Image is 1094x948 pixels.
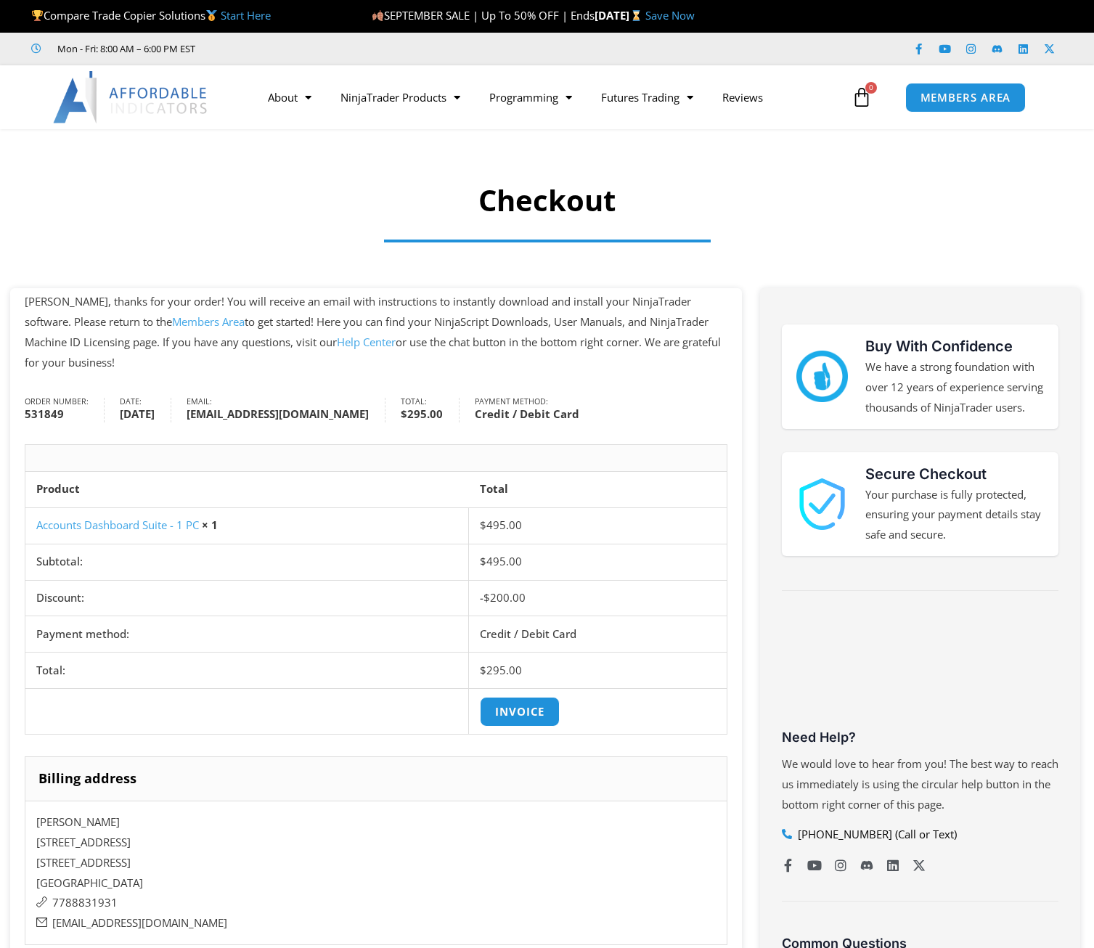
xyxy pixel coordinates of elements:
li: Date: [120,398,171,422]
strong: 531849 [25,406,89,422]
span: $ [401,406,407,421]
a: Invoice order number 531849 [480,697,560,727]
img: mark thumbs good 43913 | Affordable Indicators – NinjaTrader [796,351,848,402]
a: Accounts Dashboard Suite - 1 PC [36,518,199,532]
th: Subtotal: [25,544,470,580]
p: 7788831931 [36,893,716,913]
h3: Buy With Confidence [865,335,1044,357]
a: Save Now [645,8,695,23]
img: 🥇 [206,10,217,21]
th: Total: [25,652,470,688]
address: [PERSON_NAME] [STREET_ADDRESS] [STREET_ADDRESS] [GEOGRAPHIC_DATA] [25,801,727,945]
img: 🏆 [32,10,43,21]
bdi: 495.00 [480,518,522,532]
span: Mon - Fri: 8:00 AM – 6:00 PM EST [54,40,195,57]
strong: [EMAIL_ADDRESS][DOMAIN_NAME] [187,406,369,422]
img: LogoAI | Affordable Indicators – NinjaTrader [53,71,209,123]
li: Email: [187,398,385,422]
p: We have a strong foundation with over 12 years of experience serving thousands of NinjaTrader users. [865,357,1044,418]
span: Compare Trade Copier Solutions [31,8,271,23]
span: [PHONE_NUMBER] (Call or Text) [794,825,957,845]
span: $ [483,590,490,605]
iframe: Customer reviews powered by Trustpilot [216,41,433,56]
span: 200.00 [483,590,526,605]
th: Product [25,472,470,507]
span: 295.00 [480,663,522,677]
td: - [469,580,727,616]
strong: [DATE] [595,8,645,23]
h3: Secure Checkout [865,463,1044,485]
span: $ [480,663,486,677]
nav: Menu [253,81,849,114]
th: Payment method: [25,616,470,652]
li: Total: [401,398,459,422]
a: 0 [830,76,894,118]
a: Programming [475,81,587,114]
span: $ [480,518,486,532]
h3: Need Help? [782,729,1058,745]
a: NinjaTrader Products [326,81,475,114]
a: Futures Trading [587,81,708,114]
bdi: 295.00 [401,406,443,421]
img: 1000913 | Affordable Indicators – NinjaTrader [796,478,848,530]
a: Reviews [708,81,777,114]
strong: [DATE] [120,406,155,422]
strong: × 1 [202,518,218,532]
span: We would love to hear from you! The best way to reach us immediately is using the circular help b... [782,756,1058,812]
li: Payment method: [475,398,595,422]
h1: Checkout [66,180,1028,221]
iframe: Customer reviews powered by Trustpilot [782,616,1058,725]
span: SEPTEMBER SALE | Up To 50% OFF | Ends [372,8,595,23]
a: Start Here [221,8,271,23]
span: MEMBERS AREA [920,92,1011,103]
a: Help Center [337,335,396,349]
p: [PERSON_NAME], thanks for your order! You will receive an email with instructions to instantly do... [25,292,727,372]
th: Total [469,472,727,507]
a: MEMBERS AREA [905,83,1026,113]
img: 🍂 [372,10,383,21]
a: About [253,81,326,114]
td: Credit / Debit Card [469,616,727,652]
span: $ [480,554,486,568]
p: [EMAIL_ADDRESS][DOMAIN_NAME] [36,913,716,933]
img: ⌛ [631,10,642,21]
li: Order number: [25,398,105,422]
span: 495.00 [480,554,522,568]
h2: Billing address [25,756,727,801]
span: 0 [865,82,877,94]
p: Your purchase is fully protected, ensuring your payment details stay safe and secure. [865,485,1044,546]
a: Members Area [172,314,245,329]
th: Discount: [25,580,470,616]
strong: Credit / Debit Card [475,406,579,422]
